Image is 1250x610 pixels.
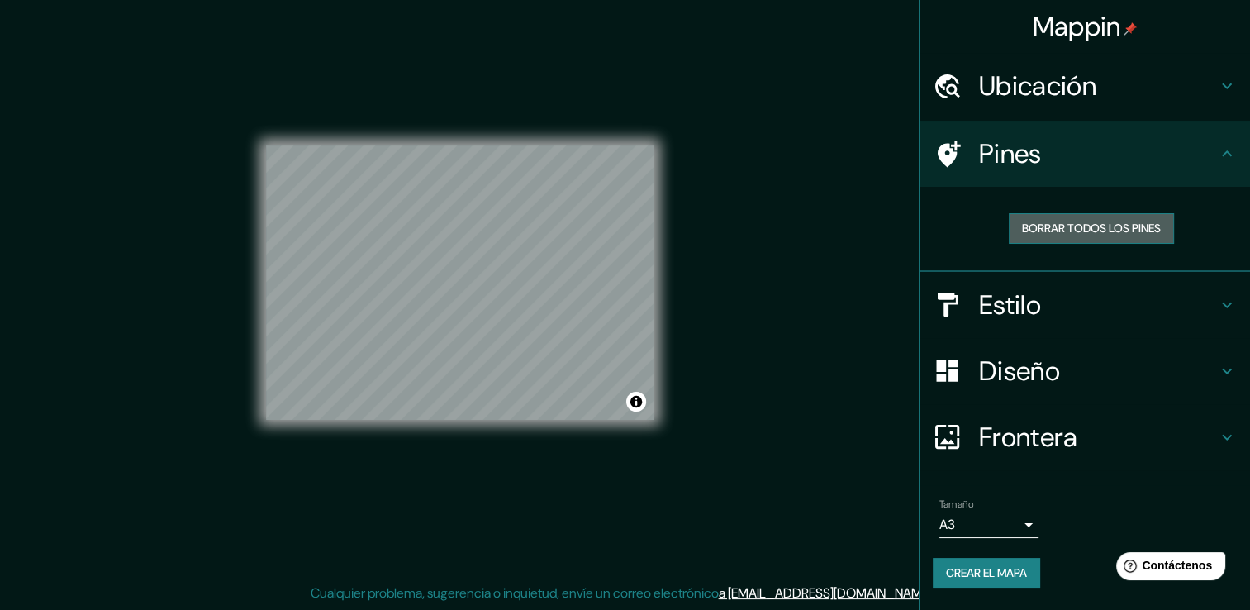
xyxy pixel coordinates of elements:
div: Diseño [920,338,1250,404]
div: Frontera [920,404,1250,470]
div: A3 [939,512,1038,538]
a: a [EMAIL_ADDRESS][DOMAIN_NAME] [719,584,932,602]
h4: Frontera [979,421,1217,454]
font: Borrar todos los pines [1022,218,1161,239]
p: Cualquier problema, sugerencia o inquietud, envíe un correo electrónico . [311,584,934,603]
button: Alternar atribución [626,392,646,412]
img: pin-icon.png [1124,22,1137,36]
h4: Ubicación [979,69,1217,102]
h4: Diseño [979,355,1217,388]
iframe: Help widget launcher [1103,546,1232,592]
div: Pines [920,121,1250,187]
button: Borrar todos los pines [1009,213,1174,244]
font: Mappin [1033,9,1121,44]
font: Crear el mapa [946,563,1027,584]
div: Ubicación [920,53,1250,119]
h4: Pines [979,137,1217,170]
h4: Estilo [979,288,1217,322]
div: Estilo [920,272,1250,338]
canvas: Mapa [266,145,654,420]
label: Tamaño [939,497,973,511]
button: Crear el mapa [933,558,1040,589]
